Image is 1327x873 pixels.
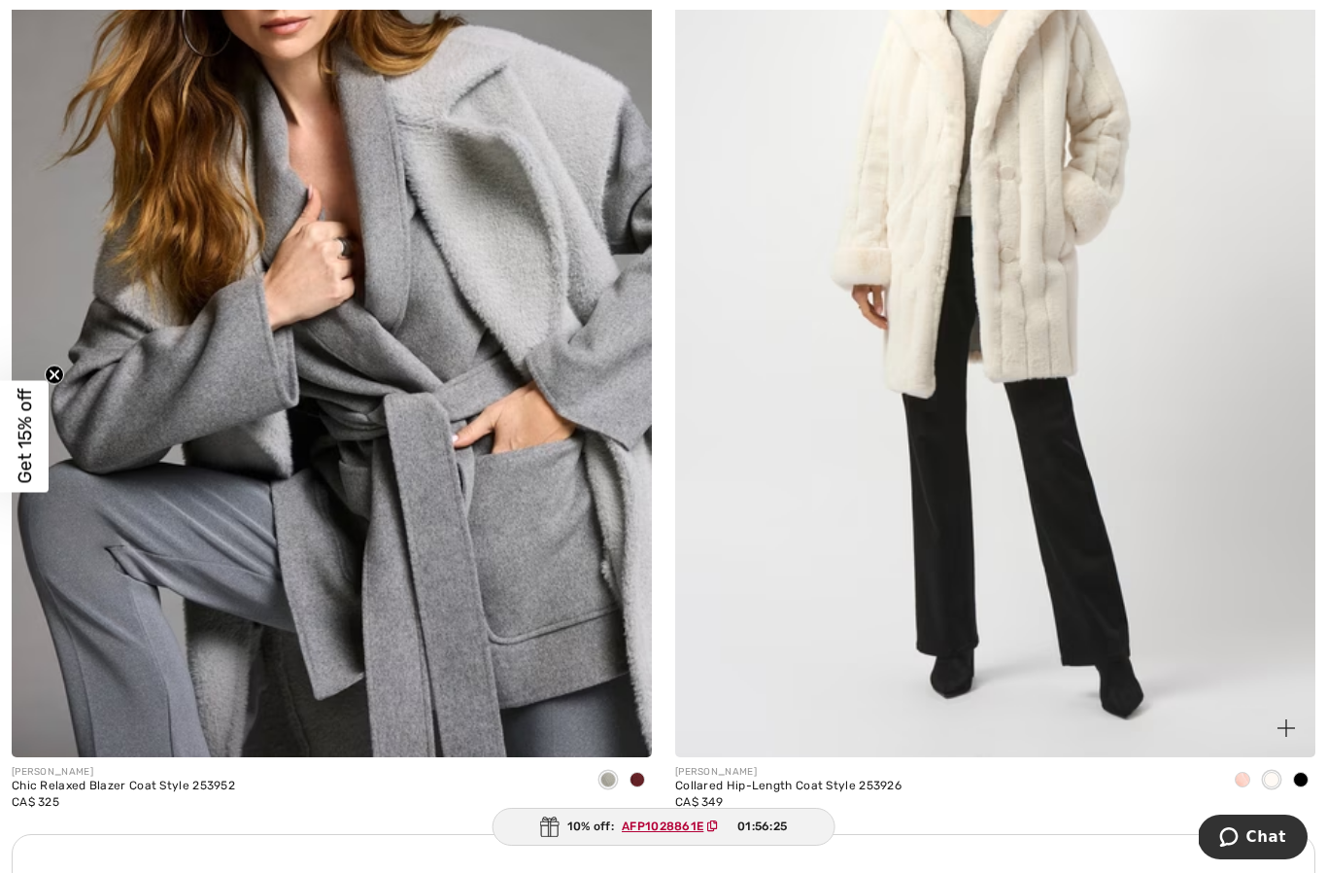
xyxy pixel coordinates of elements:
[12,765,235,780] div: [PERSON_NAME]
[14,389,36,484] span: Get 15% off
[594,765,623,797] div: Light gray
[493,808,835,846] div: 10% off:
[737,818,787,835] span: 01:56:25
[1286,765,1315,797] div: Black
[622,820,703,833] ins: AFP1028861E
[675,780,902,793] div: Collared Hip-Length Coat Style 253926
[675,795,723,809] span: CA$ 349
[45,366,64,385] button: Close teaser
[623,765,652,797] div: Merlot
[1277,719,1295,737] img: plus_v2.svg
[12,795,59,809] span: CA$ 325
[1257,765,1286,797] div: Vanilla 30
[675,765,902,780] div: [PERSON_NAME]
[540,817,560,837] img: Gift.svg
[1228,765,1257,797] div: Rose
[12,780,235,793] div: Chic Relaxed Blazer Coat Style 253952
[1199,815,1308,863] iframe: Opens a widget where you can chat to one of our agents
